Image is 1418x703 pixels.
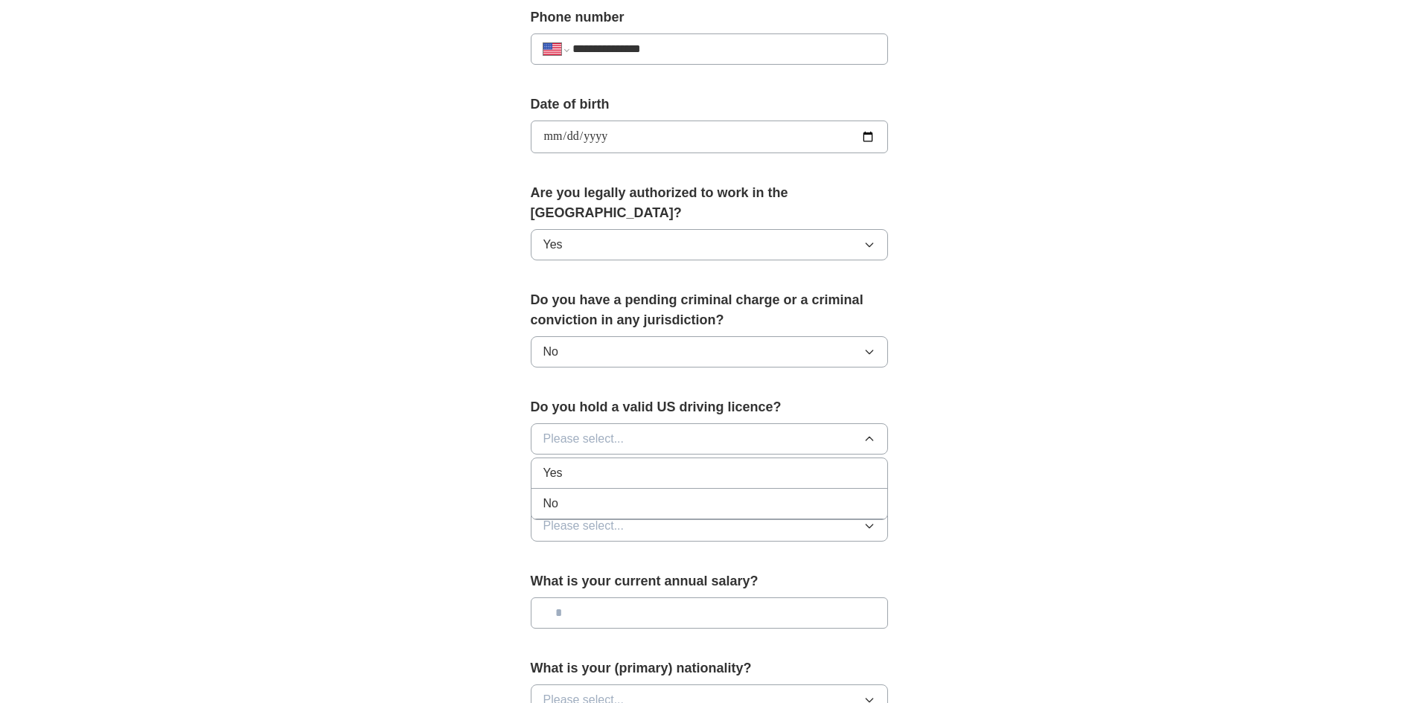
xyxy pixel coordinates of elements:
label: Do you hold a valid US driving licence? [531,397,888,417]
label: Phone number [531,7,888,28]
span: No [543,343,558,361]
label: Do you have a pending criminal charge or a criminal conviction in any jurisdiction? [531,290,888,330]
button: Please select... [531,510,888,542]
label: Date of birth [531,94,888,115]
label: Are you legally authorized to work in the [GEOGRAPHIC_DATA]? [531,183,888,223]
label: What is your current annual salary? [531,571,888,591]
button: No [531,336,888,367]
span: No [543,495,558,513]
button: Please select... [531,423,888,455]
span: Yes [543,236,563,254]
span: Yes [543,464,563,482]
span: Please select... [543,430,625,448]
span: Please select... [543,517,625,535]
label: What is your (primary) nationality? [531,658,888,678]
button: Yes [531,229,888,260]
